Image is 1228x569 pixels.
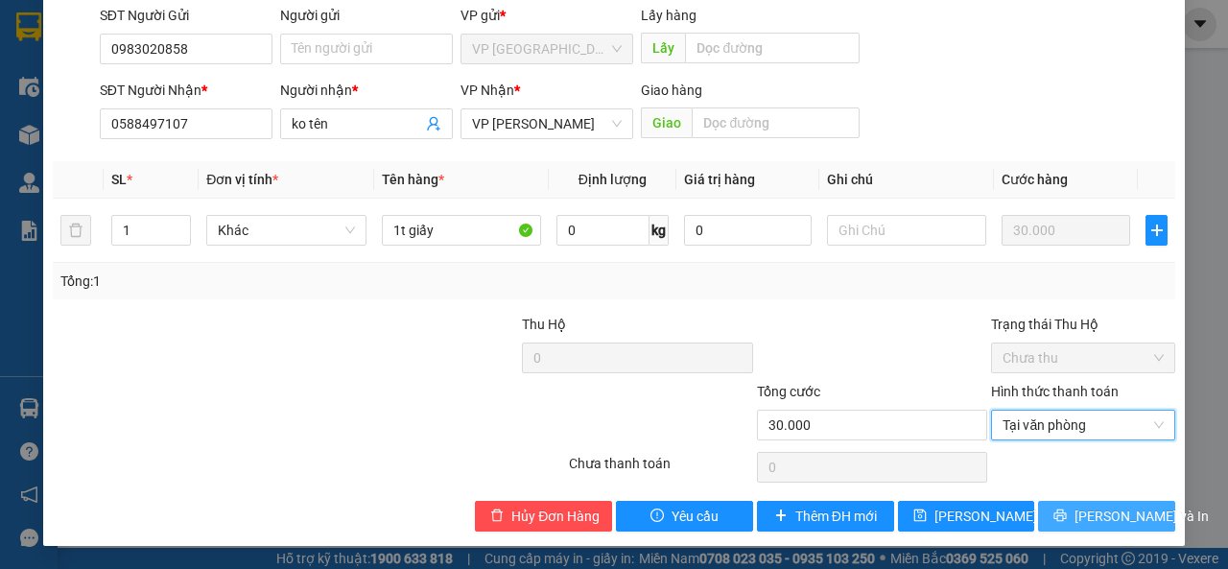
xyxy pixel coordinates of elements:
div: Người nhận [280,80,453,101]
span: plus [1146,223,1167,238]
div: Tổng: 1 [60,271,476,292]
span: plus [774,509,788,524]
span: [PERSON_NAME] và In [1074,506,1209,527]
span: Tổng cước [757,384,820,399]
li: VP VP [PERSON_NAME] [132,82,255,124]
span: Đơn vị tính [206,172,278,187]
span: Thêm ĐH mới [795,506,877,527]
span: SL [111,172,127,187]
span: Giao [641,107,692,138]
span: VP Nhận [460,83,514,98]
b: Lô 6 0607 [GEOGRAPHIC_DATA], [GEOGRAPHIC_DATA] [132,127,251,226]
div: SĐT Người Nhận [100,80,272,101]
span: VP Đà Lạt [472,35,622,63]
li: [PERSON_NAME] [10,10,278,46]
span: Thu Hộ [522,317,566,332]
div: Chưa thanh toán [567,453,755,486]
div: SĐT Người Gửi [100,5,272,26]
button: plusThêm ĐH mới [757,501,894,532]
span: Giá trị hàng [684,172,755,187]
input: VD: Bàn, Ghế [382,215,541,246]
span: save [913,509,927,524]
span: environment [132,128,146,141]
input: Dọc đường [685,33,859,63]
button: plus [1145,215,1168,246]
span: Lấy [641,33,685,63]
span: VP Phan Thiết [472,109,622,138]
span: kg [649,215,669,246]
input: 0 [1002,215,1130,246]
label: Hình thức thanh toán [991,384,1119,399]
span: Chưa thu [1003,344,1164,372]
span: delete [490,509,504,524]
span: user-add [426,116,441,131]
li: VP VP [GEOGRAPHIC_DATA] [10,82,132,145]
button: deleteHủy Đơn Hàng [475,501,612,532]
span: Khác [218,216,354,245]
input: Ghi Chú [827,215,986,246]
button: printer[PERSON_NAME] và In [1038,501,1175,532]
div: Người gửi [280,5,453,26]
span: Lấy hàng [641,8,697,23]
span: Yêu cầu [672,506,719,527]
button: exclamation-circleYêu cầu [616,501,753,532]
span: exclamation-circle [650,509,664,524]
span: printer [1053,509,1067,524]
span: Tên hàng [382,172,444,187]
span: Tại văn phòng [1003,411,1164,439]
div: VP gửi [460,5,633,26]
button: delete [60,215,91,246]
button: save[PERSON_NAME] thay đổi [898,501,1035,532]
input: Dọc đường [692,107,859,138]
div: Trạng thái Thu Hộ [991,314,1175,335]
th: Ghi chú [819,161,994,199]
span: Định lượng [579,172,647,187]
span: [PERSON_NAME] thay đổi [934,506,1088,527]
span: Hủy Đơn Hàng [511,506,600,527]
span: Giao hàng [641,83,702,98]
span: Cước hàng [1002,172,1068,187]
